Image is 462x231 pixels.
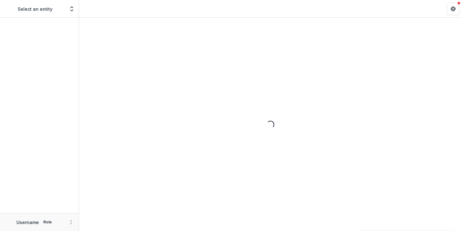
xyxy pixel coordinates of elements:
button: More [67,218,75,226]
button: Get Help [447,3,459,15]
p: Username [16,219,39,226]
p: Select an entity [18,6,52,12]
button: Open entity switcher [67,3,76,15]
p: Role [41,219,54,225]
